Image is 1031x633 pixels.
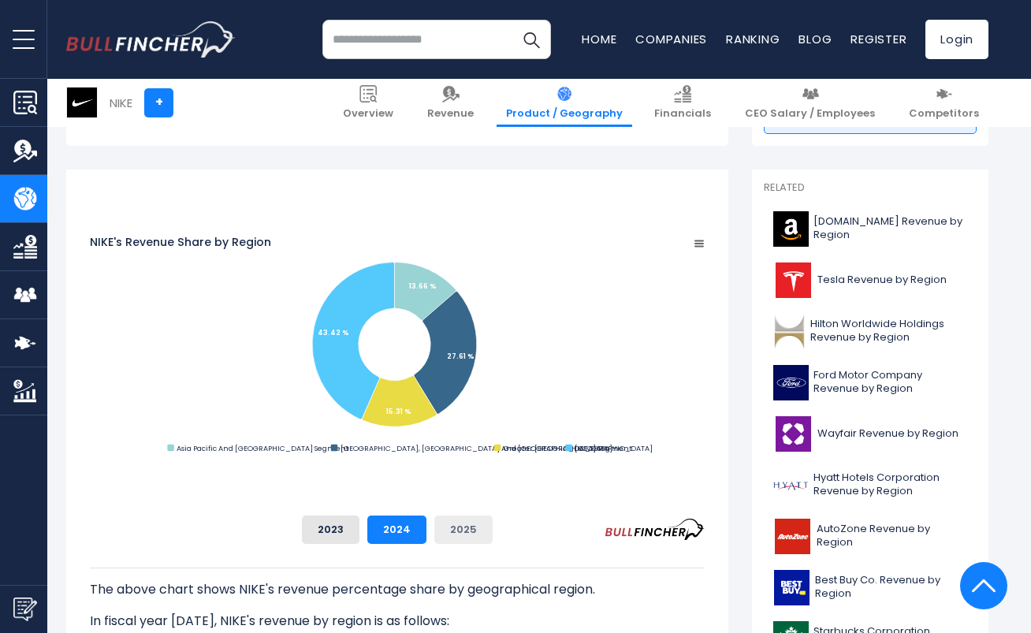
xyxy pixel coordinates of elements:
[318,328,349,338] text: 43.42 %
[773,519,812,554] img: AZO logo
[909,107,979,121] span: Competitors
[810,318,967,344] span: Hilton Worldwide Holdings Revenue by Region
[66,21,236,58] a: Go to homepage
[764,464,977,507] a: Hyatt Hotels Corporation Revenue by Region
[385,406,411,416] text: 15.31 %
[90,188,705,503] svg: NIKE's Revenue Share by Region
[815,574,967,601] span: Best Buy Co. Revenue by Region
[506,107,623,121] span: Product / Geography
[726,31,780,47] a: Ranking
[635,31,707,47] a: Companies
[773,314,806,349] img: HLT logo
[333,79,403,127] a: Overview
[764,566,977,609] a: Best Buy Co. Revenue by Region
[418,79,483,127] a: Revenue
[764,207,977,251] a: [DOMAIN_NAME] Revenue by Region
[144,88,173,117] a: +
[575,443,653,453] text: [GEOGRAPHIC_DATA]
[90,580,705,599] p: The above chart shows NIKE's revenue percentage share by geographical region.
[817,523,967,549] span: AutoZone Revenue by Region
[341,443,632,453] text: [GEOGRAPHIC_DATA], [GEOGRAPHIC_DATA] And [GEOGRAPHIC_DATA] Segment
[434,516,493,544] button: 2025
[817,274,947,287] span: Tesla Revenue by Region
[177,443,349,453] text: Asia Pacific And [GEOGRAPHIC_DATA] Segment
[764,515,977,558] a: AutoZone Revenue by Region
[798,31,832,47] a: Blog
[504,443,612,453] text: Greater [GEOGRAPHIC_DATA]
[764,181,977,195] p: Related
[343,107,393,121] span: Overview
[813,471,967,498] span: Hyatt Hotels Corporation Revenue by Region
[512,20,551,59] button: Search
[813,369,967,396] span: Ford Motor Company Revenue by Region
[764,361,977,404] a: Ford Motor Company Revenue by Region
[764,259,977,302] a: Tesla Revenue by Region
[745,107,875,121] span: CEO Salary / Employees
[764,412,977,456] a: Wayfair Revenue by Region
[925,20,988,59] a: Login
[447,351,475,361] text: 27.61 %
[582,31,616,47] a: Home
[645,79,720,127] a: Financials
[90,234,271,250] tspan: NIKE's Revenue Share by Region
[427,107,474,121] span: Revenue
[773,416,813,452] img: W logo
[110,94,132,112] div: NIKE
[654,107,711,121] span: Financials
[66,21,236,58] img: bullfincher logo
[67,88,97,117] img: NKE logo
[899,79,988,127] a: Competitors
[773,570,810,605] img: BBY logo
[735,79,884,127] a: CEO Salary / Employees
[817,427,958,441] span: Wayfair Revenue by Region
[497,79,632,127] a: Product / Geography
[90,612,705,631] p: In fiscal year [DATE], NIKE's revenue by region is as follows:
[302,516,359,544] button: 2023
[773,467,809,503] img: H logo
[773,263,813,298] img: TSLA logo
[813,215,967,242] span: [DOMAIN_NAME] Revenue by Region
[367,516,426,544] button: 2024
[408,281,437,292] text: 13.66 %
[773,365,809,400] img: F logo
[773,211,809,247] img: AMZN logo
[850,31,906,47] a: Register
[764,310,977,353] a: Hilton Worldwide Holdings Revenue by Region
